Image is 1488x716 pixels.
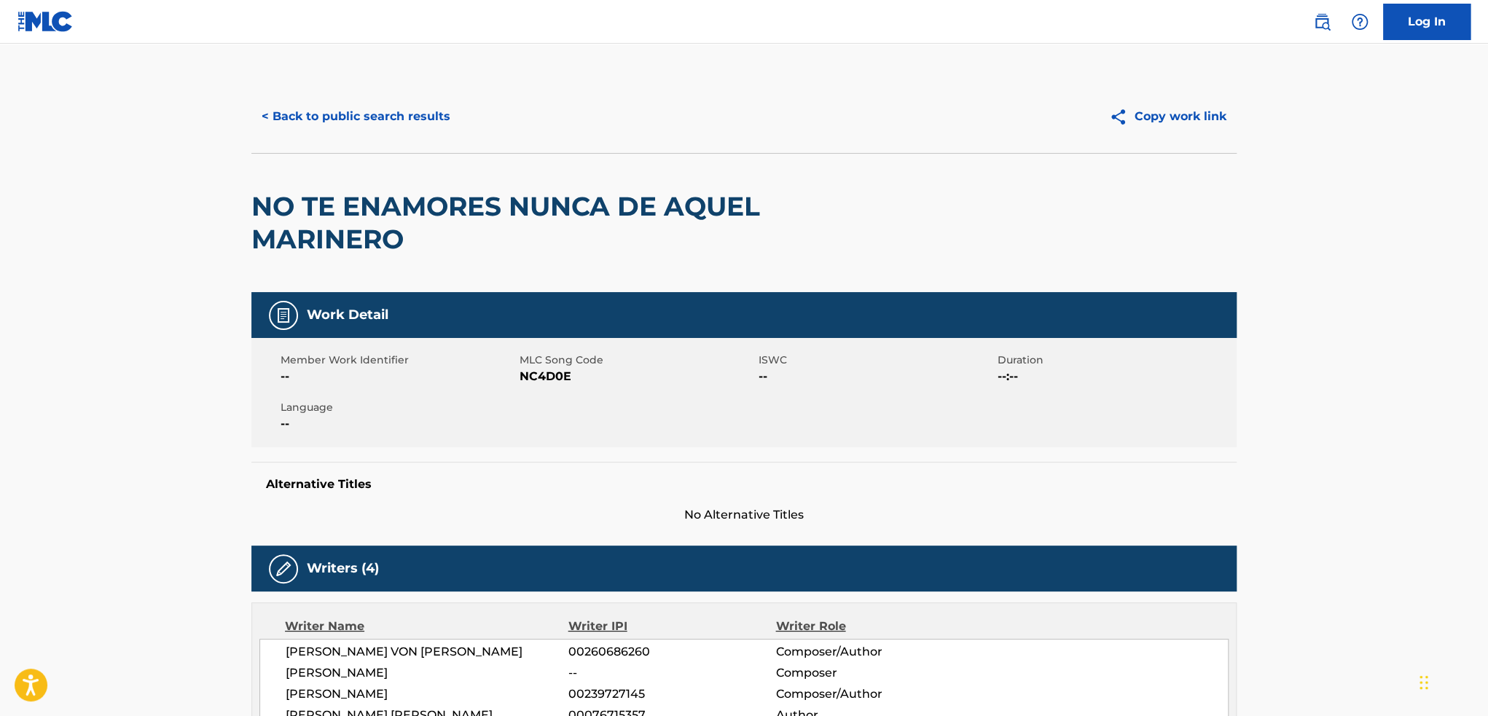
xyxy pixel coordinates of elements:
span: -- [759,368,994,385]
span: Composer [775,664,964,682]
span: --:-- [998,368,1233,385]
img: help [1351,13,1368,31]
span: [PERSON_NAME] VON [PERSON_NAME] [286,643,568,661]
h2: NO TE ENAMORES NUNCA DE AQUEL MARINERO [251,190,842,256]
span: -- [568,664,775,682]
h5: Work Detail [307,307,388,323]
h5: Alternative Titles [266,477,1222,492]
span: -- [281,415,516,433]
img: MLC Logo [17,11,74,32]
div: Help [1345,7,1374,36]
img: search [1313,13,1331,31]
span: No Alternative Titles [251,506,1237,524]
span: Composer/Author [775,685,964,703]
a: Public Search [1307,7,1336,36]
span: [PERSON_NAME] [286,685,568,703]
span: Duration [998,353,1233,368]
div: Writer IPI [568,618,776,635]
span: Member Work Identifier [281,353,516,368]
span: Composer/Author [775,643,964,661]
iframe: Chat Widget [1415,646,1488,716]
img: Work Detail [275,307,292,324]
button: < Back to public search results [251,98,461,135]
span: 00260686260 [568,643,775,661]
span: [PERSON_NAME] [286,664,568,682]
img: Writers [275,560,292,578]
div: Writer Name [285,618,568,635]
span: MLC Song Code [520,353,755,368]
span: Language [281,400,516,415]
span: -- [281,368,516,385]
div: Drag [1420,661,1428,704]
a: Log In [1383,4,1471,40]
span: NC4D0E [520,368,755,385]
img: Copy work link [1109,108,1135,126]
button: Copy work link [1099,98,1237,135]
span: ISWC [759,353,994,368]
span: 00239727145 [568,685,775,703]
div: Writer Role [775,618,964,635]
h5: Writers (4) [307,560,379,577]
